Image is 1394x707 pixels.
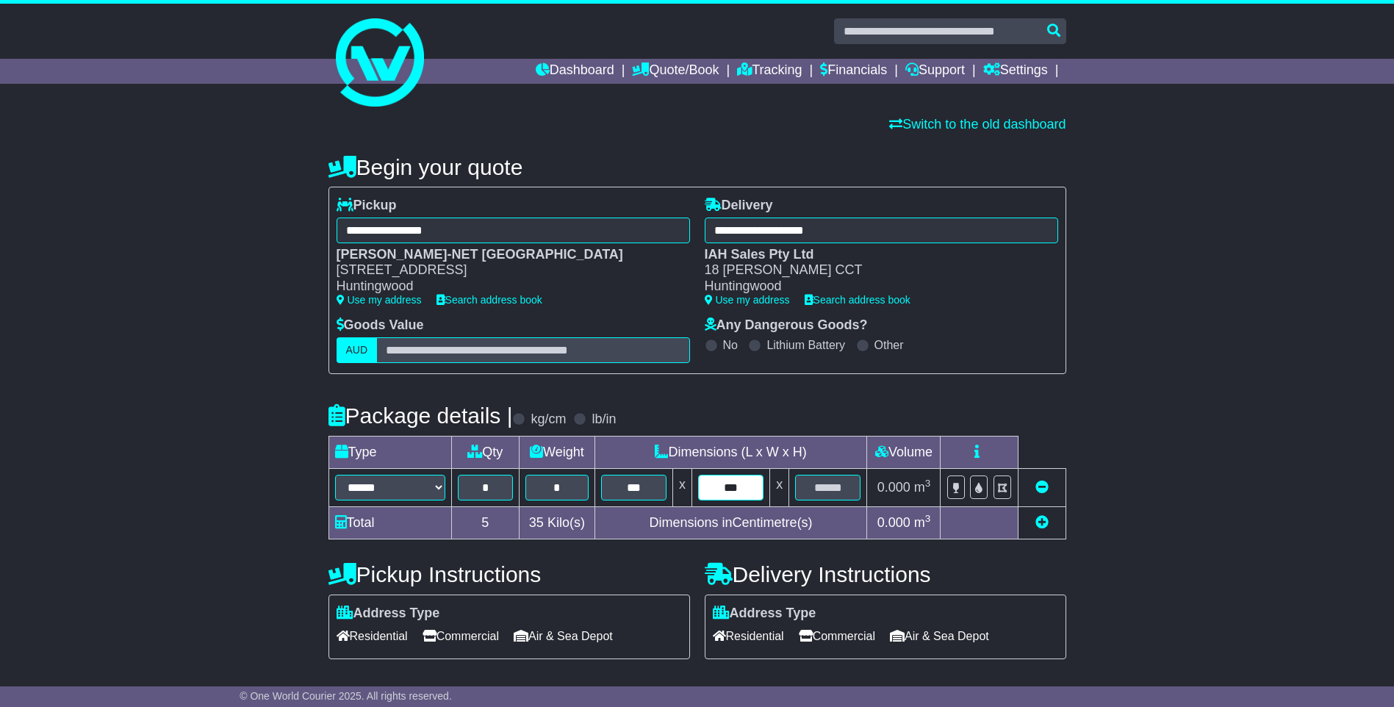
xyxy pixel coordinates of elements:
[592,412,616,428] label: lb/in
[874,338,904,352] label: Other
[672,468,691,506] td: x
[713,606,816,622] label: Address Type
[451,506,520,539] td: 5
[328,562,690,586] h4: Pickup Instructions
[705,262,1043,279] div: 18 [PERSON_NAME] CCT
[328,506,451,539] td: Total
[905,59,965,84] a: Support
[337,198,397,214] label: Pickup
[594,436,867,468] td: Dimensions (L x W x H)
[877,515,910,530] span: 0.000
[805,294,910,306] a: Search address book
[705,279,1043,295] div: Huntingwood
[705,198,773,214] label: Delivery
[337,262,675,279] div: [STREET_ADDRESS]
[799,625,875,647] span: Commercial
[337,294,422,306] a: Use my address
[889,117,1066,132] a: Switch to the old dashboard
[705,317,868,334] label: Any Dangerous Goods?
[877,480,910,495] span: 0.000
[983,59,1048,84] a: Settings
[925,478,931,489] sup: 3
[531,412,566,428] label: kg/cm
[328,436,451,468] td: Type
[240,690,452,702] span: © One World Courier 2025. All rights reserved.
[520,506,595,539] td: Kilo(s)
[914,480,931,495] span: m
[914,515,931,530] span: m
[737,59,802,84] a: Tracking
[723,338,738,352] label: No
[1035,480,1049,495] a: Remove this item
[337,279,675,295] div: Huntingwood
[328,155,1066,179] h4: Begin your quote
[520,436,595,468] td: Weight
[594,506,867,539] td: Dimensions in Centimetre(s)
[423,625,499,647] span: Commercial
[536,59,614,84] a: Dashboard
[328,403,513,428] h4: Package details |
[705,294,790,306] a: Use my address
[890,625,989,647] span: Air & Sea Depot
[925,513,931,524] sup: 3
[451,436,520,468] td: Qty
[337,247,675,263] div: [PERSON_NAME]-NET [GEOGRAPHIC_DATA]
[337,625,408,647] span: Residential
[1035,515,1049,530] a: Add new item
[867,436,941,468] td: Volume
[337,317,424,334] label: Goods Value
[514,625,613,647] span: Air & Sea Depot
[770,468,789,506] td: x
[436,294,542,306] a: Search address book
[766,338,845,352] label: Lithium Battery
[337,337,378,363] label: AUD
[705,562,1066,586] h4: Delivery Instructions
[820,59,887,84] a: Financials
[632,59,719,84] a: Quote/Book
[713,625,784,647] span: Residential
[705,247,1043,263] div: IAH Sales Pty Ltd
[337,606,440,622] label: Address Type
[529,515,544,530] span: 35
